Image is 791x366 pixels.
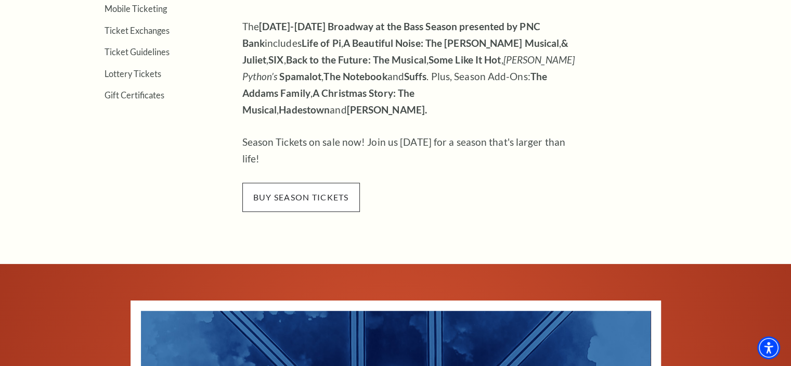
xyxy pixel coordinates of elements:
[242,191,360,203] a: buy season tickets
[279,70,321,82] strong: Spamalot
[242,37,569,66] strong: & Juliet
[105,26,170,35] a: Ticket Exchanges
[242,18,580,118] p: The includes , , , , , , , and . Plus, Season Add-Ons: , , and
[757,336,780,359] div: Accessibility Menu
[404,70,427,82] strong: Suffs
[242,70,547,99] strong: The Addams Family
[105,4,167,14] a: Mobile Ticketing
[105,69,161,79] a: Lottery Tickets
[105,90,164,100] a: Gift Certificates
[105,47,170,57] a: Ticket Guidelines
[242,183,360,212] span: buy season tickets
[323,70,387,82] strong: The Notebook
[242,134,580,167] p: Season Tickets on sale now! Join us [DATE] for a season that's larger than life!
[302,37,341,49] strong: Life of Pi
[286,54,426,66] strong: Back to the Future: The Musical
[279,104,330,116] strong: Hadestown
[242,20,540,49] strong: [DATE]-[DATE] Broadway at the Bass Season presented by PNC Bank
[242,87,415,116] strong: A Christmas Story: The Musical
[347,104,427,116] strong: [PERSON_NAME].
[242,54,575,82] em: [PERSON_NAME] Python’s
[429,54,501,66] strong: Some Like It Hot
[343,37,559,49] strong: A Beautiful Noise: The [PERSON_NAME] Musical
[268,54,283,66] strong: SIX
